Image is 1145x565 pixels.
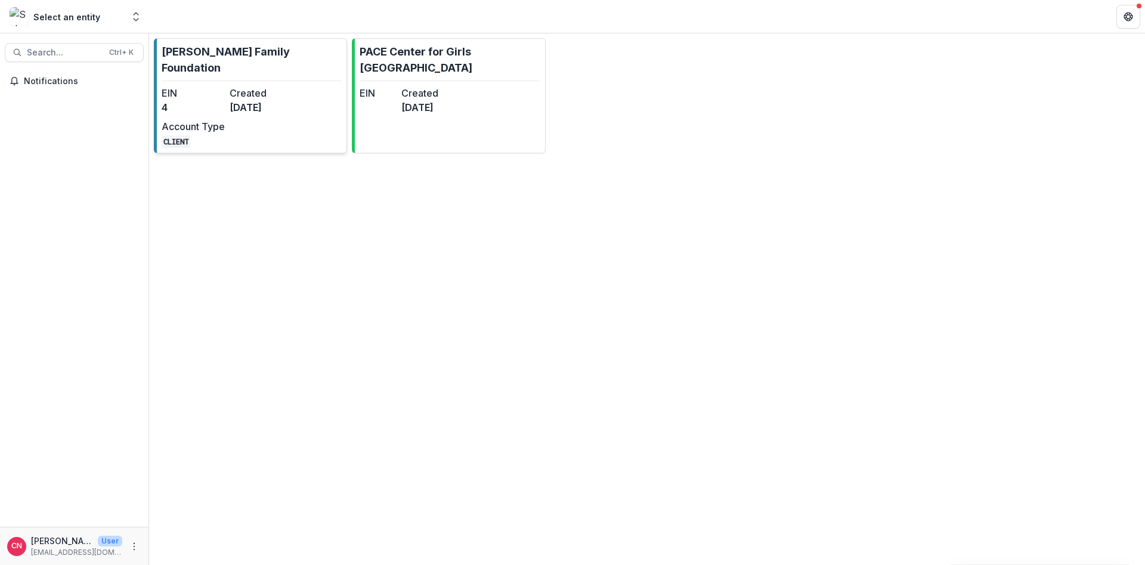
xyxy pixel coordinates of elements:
[24,76,139,87] span: Notifications
[128,5,144,29] button: Open entity switcher
[162,44,342,76] p: [PERSON_NAME] Family Foundation
[27,48,102,58] span: Search...
[107,46,136,59] div: Ctrl + K
[401,86,438,100] dt: Created
[360,44,540,76] p: PACE Center for Girls [GEOGRAPHIC_DATA]
[154,38,347,153] a: [PERSON_NAME] Family FoundationEIN4Created[DATE]Account TypeCLIENT
[5,43,144,62] button: Search...
[230,86,293,100] dt: Created
[352,38,545,153] a: PACE Center for Girls [GEOGRAPHIC_DATA]EINCreated[DATE]
[162,100,225,115] dd: 4
[33,11,100,23] div: Select an entity
[10,7,29,26] img: Select an entity
[401,100,438,115] dd: [DATE]
[31,547,122,558] p: [EMAIL_ADDRESS][DOMAIN_NAME]
[162,135,190,148] code: CLIENT
[5,72,144,91] button: Notifications
[31,535,93,547] p: [PERSON_NAME]
[127,539,141,554] button: More
[11,542,22,550] div: Carol Nieves
[1116,5,1140,29] button: Get Help
[360,86,397,100] dt: EIN
[162,119,225,134] dt: Account Type
[162,86,225,100] dt: EIN
[230,100,293,115] dd: [DATE]
[98,536,122,547] p: User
